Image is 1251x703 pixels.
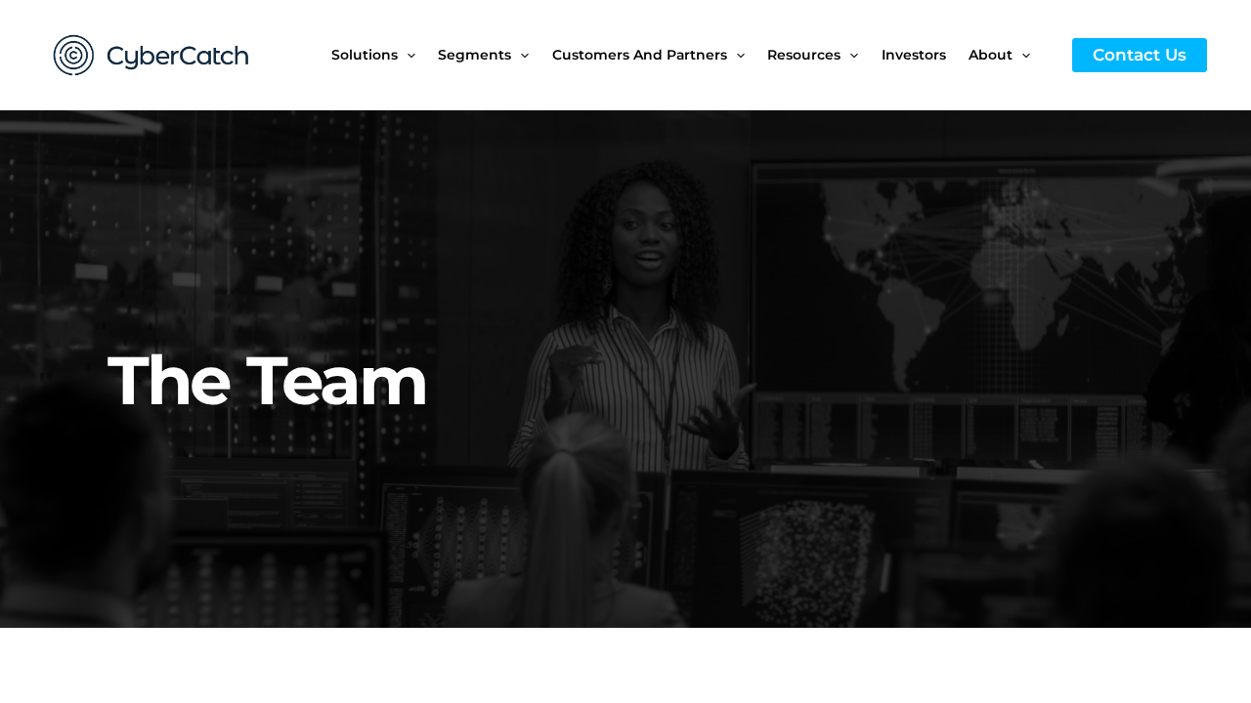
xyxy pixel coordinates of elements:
span: Solutions [331,14,398,96]
h2: The Team [108,162,1158,425]
span: Menu Toggle [727,14,745,96]
span: Menu Toggle [1013,14,1030,96]
span: About [969,14,1013,96]
a: Investors [882,14,969,96]
span: Menu Toggle [398,14,415,96]
span: Segments [438,14,511,96]
span: Resources [767,14,841,96]
span: Investors [882,14,946,96]
nav: Site Navigation: New Main Menu [331,14,1053,96]
span: Menu Toggle [841,14,858,96]
a: Contact Us [1072,38,1207,72]
span: Menu Toggle [511,14,529,96]
img: CyberCatch [34,15,269,96]
span: Customers and Partners [552,14,727,96]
